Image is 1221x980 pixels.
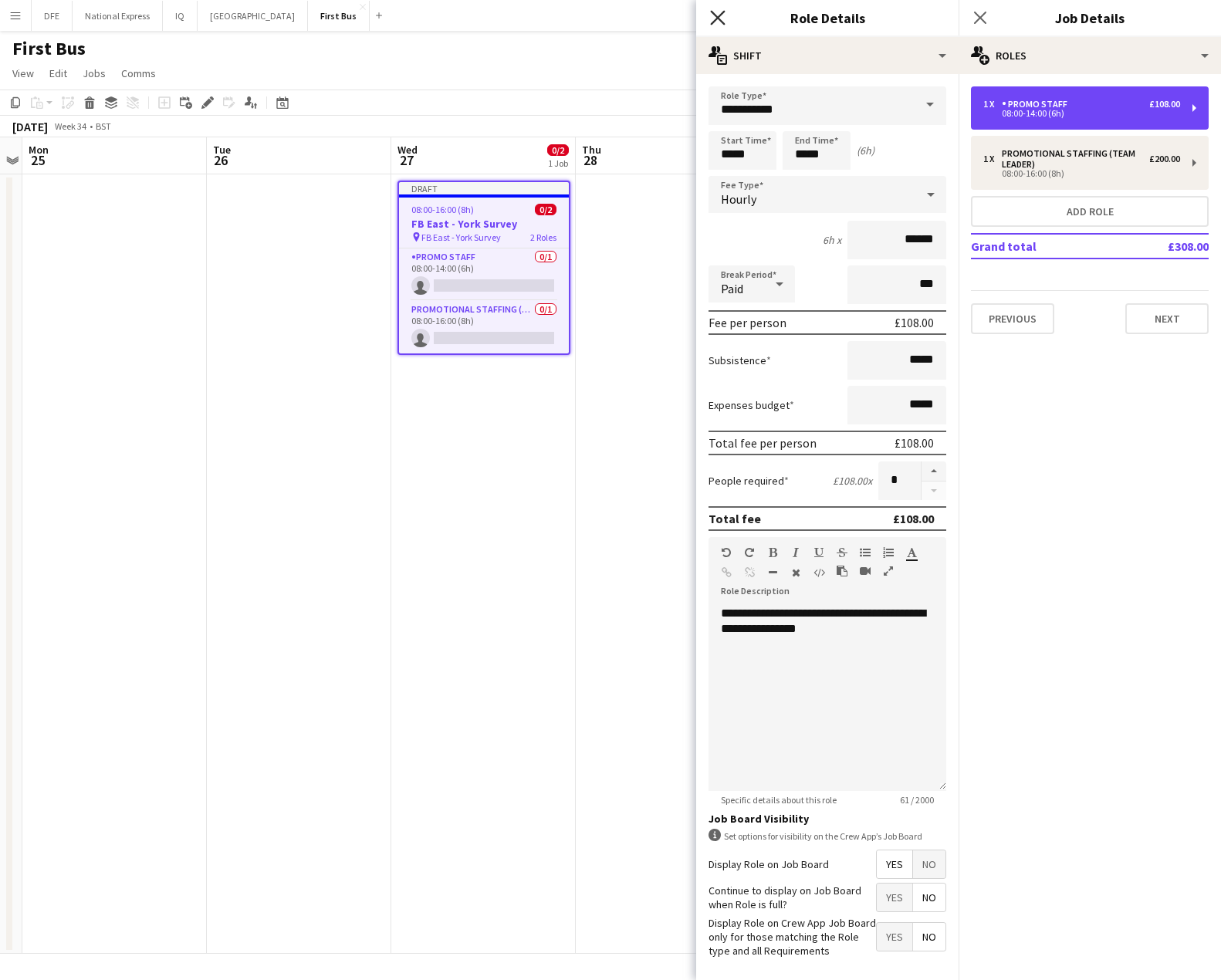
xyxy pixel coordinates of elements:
span: Tue [213,143,231,157]
span: Jobs [83,66,106,80]
span: Hourly [721,191,756,207]
div: Shift [696,37,959,74]
button: Previous [971,303,1054,334]
label: Display Role on Job Board [709,857,829,871]
button: IQ [163,1,198,31]
app-job-card: Draft08:00-16:00 (8h)0/2FB East - York Survey FB East - York Survey2 RolesPromo Staff0/108:00-14:... [397,181,570,355]
button: Clear Formatting [790,566,801,579]
button: National Express [73,1,163,31]
app-card-role: Promotional Staffing (Team Leader)0/108:00-16:00 (8h) [399,301,569,353]
span: 0/2 [547,144,569,156]
div: £108.00 [895,435,934,451]
button: Fullscreen [883,565,894,577]
button: Text Color [906,546,917,559]
button: Ordered List [883,546,894,559]
span: Yes [877,923,912,951]
button: Next [1125,303,1209,334]
label: Expenses budget [709,398,794,412]
span: FB East - York Survey [421,231,501,243]
div: £200.00 [1149,154,1180,164]
button: Insert video [860,565,871,577]
a: Jobs [76,63,112,83]
span: Specific details about this role [709,794,849,806]
span: 25 [26,151,49,169]
div: Draft [399,182,569,194]
button: Unordered List [860,546,871,559]
a: Comms [115,63,162,83]
h3: Role Details [696,8,959,28]
div: 1 x [983,154,1002,164]
button: Italic [790,546,801,559]
div: £108.00 [895,315,934,330]
div: [DATE] [12,119,48,134]
button: HTML Code [813,566,824,579]
button: Paste as plain text [837,565,847,577]
span: 0/2 [535,204,556,215]
span: Comms [121,66,156,80]
button: First Bus [308,1,370,31]
a: View [6,63,40,83]
h3: Job Board Visibility [709,812,946,826]
span: Thu [582,143,601,157]
div: (6h) [857,144,874,157]
button: Underline [813,546,824,559]
button: DFE [32,1,73,31]
label: People required [709,474,789,488]
span: No [913,850,945,878]
h1: First Bus [12,37,86,60]
span: Yes [877,850,912,878]
div: Promotional Staffing (Team Leader) [1002,148,1149,170]
button: [GEOGRAPHIC_DATA] [198,1,308,31]
span: Wed [397,143,418,157]
div: 1 x [983,99,1002,110]
button: Add role [971,196,1209,227]
span: 28 [580,151,601,169]
app-card-role: Promo Staff0/108:00-14:00 (6h) [399,248,569,301]
td: Grand total [971,234,1117,259]
span: Week 34 [51,120,90,132]
div: £108.00 [1149,99,1180,110]
div: Total fee [709,511,761,526]
div: Total fee per person [709,435,817,451]
h3: FB East - York Survey [399,217,569,231]
span: No [913,923,945,951]
div: £108.00 [893,511,934,526]
div: BST [96,120,111,132]
label: Continue to display on Job Board when Role is full? [709,884,876,911]
button: Horizontal Line [767,566,778,579]
div: Roles [959,37,1221,74]
span: 26 [211,151,231,169]
div: 1 Job [548,157,568,169]
span: 61 / 2000 [888,794,946,806]
label: Display Role on Crew App Job Board only for those matching the Role type and all Requirements [709,916,876,958]
button: Redo [744,546,755,559]
button: Undo [721,546,732,559]
td: £308.00 [1117,234,1209,259]
div: 08:00-16:00 (8h) [983,170,1180,177]
div: 08:00-14:00 (6h) [983,110,1180,117]
button: Bold [767,546,778,559]
span: View [12,66,34,80]
div: Set options for visibility on the Crew App’s Job Board [709,829,946,843]
span: 27 [395,151,418,169]
span: Mon [29,143,49,157]
a: Edit [43,63,73,83]
span: 08:00-16:00 (8h) [411,204,474,215]
div: 6h x [823,233,841,247]
div: Promo Staff [1002,99,1074,110]
span: Yes [877,884,912,911]
span: No [913,884,945,911]
h3: Job Details [959,8,1221,28]
span: Paid [721,281,743,296]
div: £108.00 x [833,474,872,488]
span: 2 Roles [530,231,556,243]
span: Edit [49,66,67,80]
div: Fee per person [709,315,786,330]
button: Increase [922,461,946,482]
label: Subsistence [709,353,771,367]
button: Strikethrough [837,546,847,559]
